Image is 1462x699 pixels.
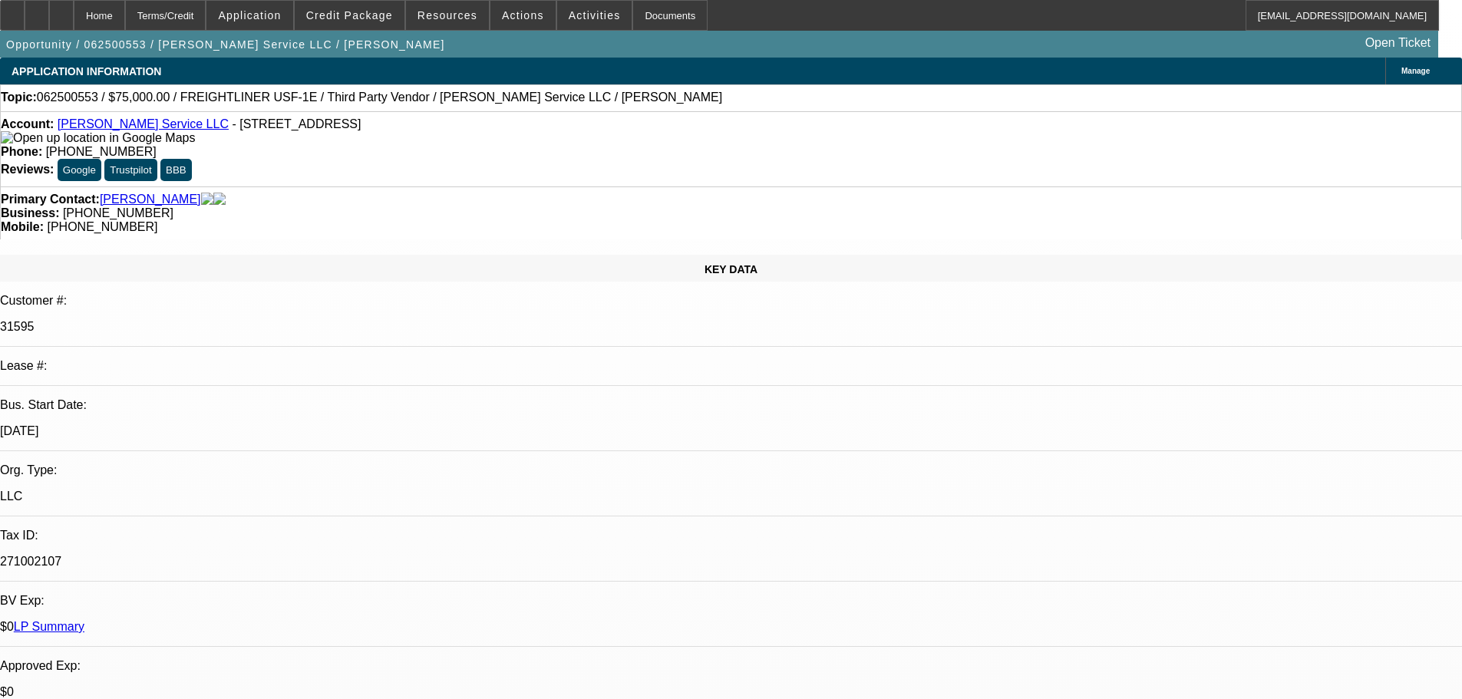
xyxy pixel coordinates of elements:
span: [PHONE_NUMBER] [63,206,173,219]
strong: Topic: [1,91,37,104]
span: - [STREET_ADDRESS] [232,117,361,130]
span: Actions [502,9,544,21]
strong: Business: [1,206,59,219]
button: Activities [557,1,632,30]
span: Resources [417,9,477,21]
img: facebook-icon.png [201,193,213,206]
button: Actions [490,1,556,30]
span: APPLICATION INFORMATION [12,65,161,77]
button: BBB [160,159,192,181]
span: Manage [1401,67,1430,75]
a: LP Summary [14,620,84,633]
span: KEY DATA [705,263,757,275]
a: View Google Maps [1,131,195,144]
strong: Account: [1,117,54,130]
strong: Primary Contact: [1,193,100,206]
span: [PHONE_NUMBER] [46,145,157,158]
img: Open up location in Google Maps [1,131,195,145]
a: [PERSON_NAME] [100,193,201,206]
span: Activities [569,9,621,21]
button: Application [206,1,292,30]
button: Trustpilot [104,159,157,181]
strong: Mobile: [1,220,44,233]
button: Resources [406,1,489,30]
span: Application [218,9,281,21]
span: 062500553 / $75,000.00 / FREIGHTLINER USF-1E / Third Party Vendor / [PERSON_NAME] Service LLC / [... [37,91,722,104]
img: linkedin-icon.png [213,193,226,206]
a: [PERSON_NAME] Service LLC [58,117,229,130]
span: Opportunity / 062500553 / [PERSON_NAME] Service LLC / [PERSON_NAME] [6,38,445,51]
strong: Phone: [1,145,42,158]
strong: Reviews: [1,163,54,176]
a: Open Ticket [1359,30,1437,56]
button: Credit Package [295,1,404,30]
span: Credit Package [306,9,393,21]
span: [PHONE_NUMBER] [47,220,157,233]
button: Google [58,159,101,181]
